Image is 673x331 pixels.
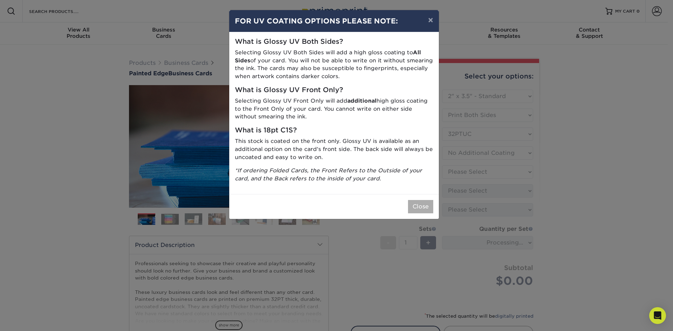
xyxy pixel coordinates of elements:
h5: What is 18pt C1S? [235,126,433,135]
h5: What is Glossy UV Both Sides? [235,38,433,46]
button: Close [408,200,433,213]
strong: additional [347,97,376,104]
div: Open Intercom Messenger [649,307,666,324]
p: Selecting Glossy UV Front Only will add high gloss coating to the Front Only of your card. You ca... [235,97,433,121]
h5: What is Glossy UV Front Only? [235,86,433,94]
i: *If ordering Folded Cards, the Front Refers to the Outside of your card, and the Back refers to t... [235,167,422,182]
strong: All Sides [235,49,421,64]
p: Selecting Glossy UV Both Sides will add a high gloss coating to of your card. You will not be abl... [235,49,433,81]
h4: FOR UV COATING OPTIONS PLEASE NOTE: [235,16,433,26]
p: This stock is coated on the front only. Glossy UV is available as an additional option on the car... [235,137,433,161]
button: × [422,10,439,30]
